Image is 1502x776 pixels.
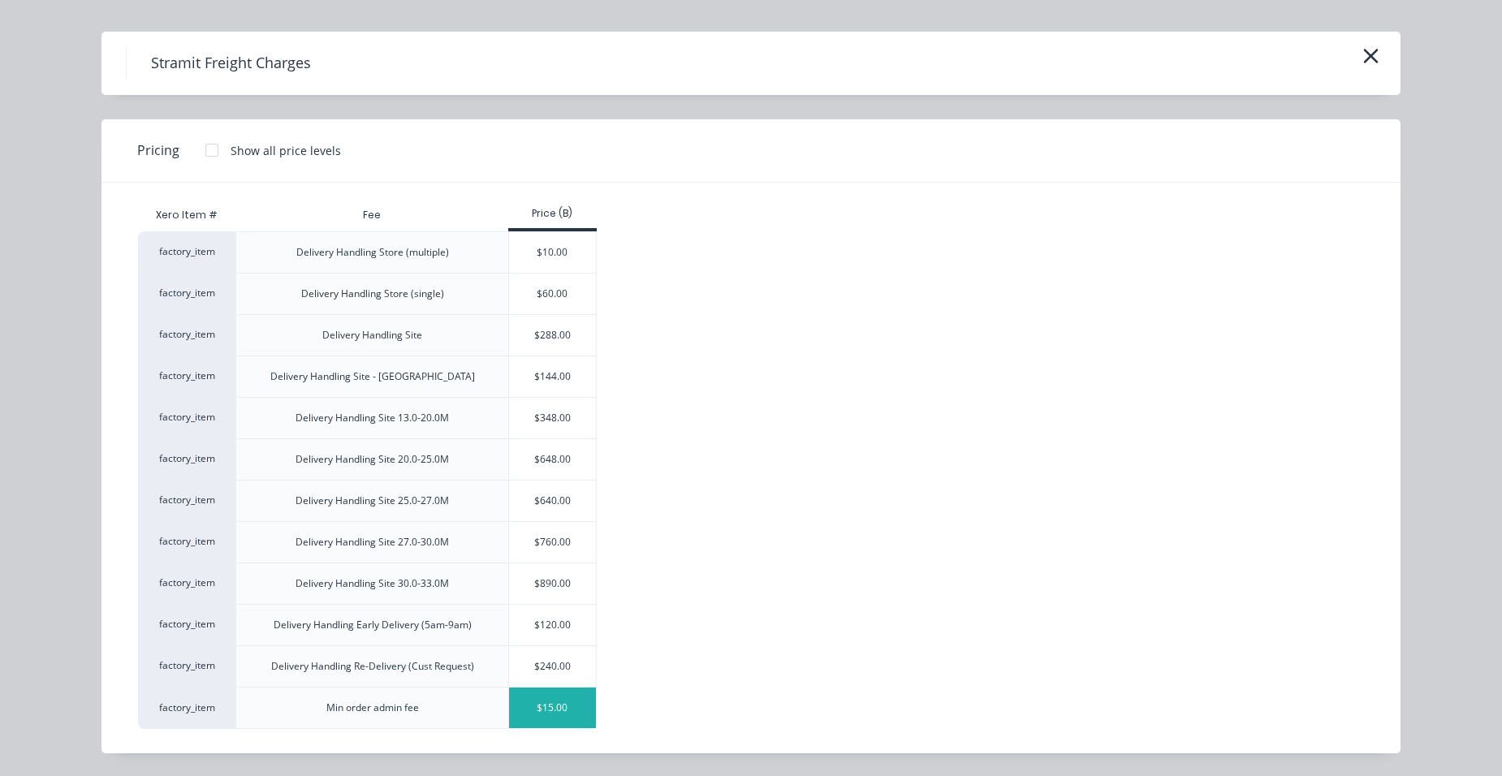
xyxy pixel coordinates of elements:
[138,480,235,521] div: factory_item
[509,563,596,604] div: $890.00
[509,356,596,397] div: $144.00
[138,231,235,273] div: factory_item
[138,687,235,729] div: factory_item
[126,48,335,79] h4: Stramit Freight Charges
[296,576,449,591] div: Delivery Handling Site 30.0-33.0M
[509,398,596,438] div: $348.00
[509,688,596,728] div: $15.00
[509,481,596,521] div: $640.00
[138,604,235,645] div: factory_item
[509,232,596,273] div: $10.00
[138,199,235,231] div: Xero Item #
[271,659,474,674] div: Delivery Handling Re-Delivery (Cust Request)
[350,195,394,235] div: Fee
[138,438,235,480] div: factory_item
[138,273,235,314] div: factory_item
[509,315,596,356] div: $288.00
[138,314,235,356] div: factory_item
[296,452,449,467] div: Delivery Handling Site 20.0-25.0M
[508,206,597,221] div: Price (B)
[137,140,179,160] span: Pricing
[509,522,596,563] div: $760.00
[296,245,449,260] div: Delivery Handling Store (multiple)
[138,645,235,687] div: factory_item
[270,369,475,384] div: Delivery Handling Site - [GEOGRAPHIC_DATA]
[509,605,596,645] div: $120.00
[231,142,341,159] div: Show all price levels
[138,563,235,604] div: factory_item
[274,618,472,632] div: Delivery Handling Early Delivery (5am-9am)
[296,535,449,550] div: Delivery Handling Site 27.0-30.0M
[296,411,449,425] div: Delivery Handling Site 13.0-20.0M
[322,328,422,343] div: Delivery Handling Site
[509,646,596,687] div: $240.00
[296,494,449,508] div: Delivery Handling Site 25.0-27.0M
[509,274,596,314] div: $60.00
[138,397,235,438] div: factory_item
[509,439,596,480] div: $648.00
[301,287,444,301] div: Delivery Handling Store (single)
[326,701,419,715] div: Min order admin fee
[138,356,235,397] div: factory_item
[138,521,235,563] div: factory_item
